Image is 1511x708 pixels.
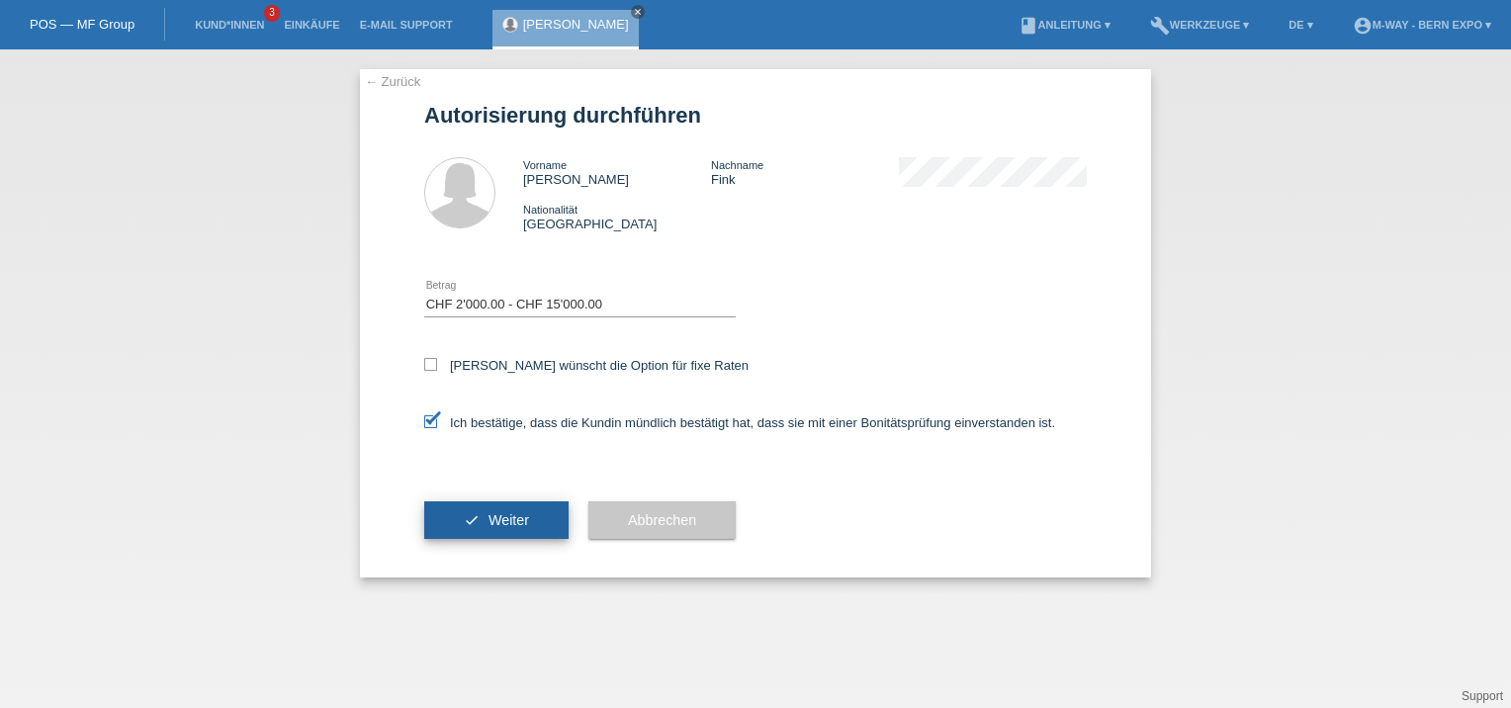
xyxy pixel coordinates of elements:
span: 3 [264,5,280,22]
label: Ich bestätige, dass die Kundin mündlich bestätigt hat, dass sie mit einer Bonitätsprüfung einvers... [424,415,1055,430]
a: buildWerkzeuge ▾ [1140,19,1260,31]
a: Einkäufe [274,19,349,31]
i: check [464,512,480,528]
a: bookAnleitung ▾ [1009,19,1120,31]
span: Nationalität [523,204,578,216]
a: [PERSON_NAME] [523,17,629,32]
div: Fink [711,157,899,187]
span: Vorname [523,159,567,171]
a: Support [1462,689,1503,703]
i: book [1019,16,1038,36]
i: build [1150,16,1170,36]
a: E-Mail Support [350,19,463,31]
span: Abbrechen [628,512,696,528]
span: Weiter [489,512,529,528]
button: Abbrechen [588,501,736,539]
a: close [631,5,645,19]
span: Nachname [711,159,763,171]
div: [PERSON_NAME] [523,157,711,187]
a: account_circlem-way - Bern Expo ▾ [1343,19,1501,31]
h1: Autorisierung durchführen [424,103,1087,128]
div: [GEOGRAPHIC_DATA] [523,202,711,231]
a: POS — MF Group [30,17,134,32]
i: close [633,7,643,17]
a: Kund*innen [185,19,274,31]
button: check Weiter [424,501,569,539]
label: [PERSON_NAME] wünscht die Option für fixe Raten [424,358,749,373]
i: account_circle [1353,16,1373,36]
a: DE ▾ [1279,19,1322,31]
a: ← Zurück [365,74,420,89]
